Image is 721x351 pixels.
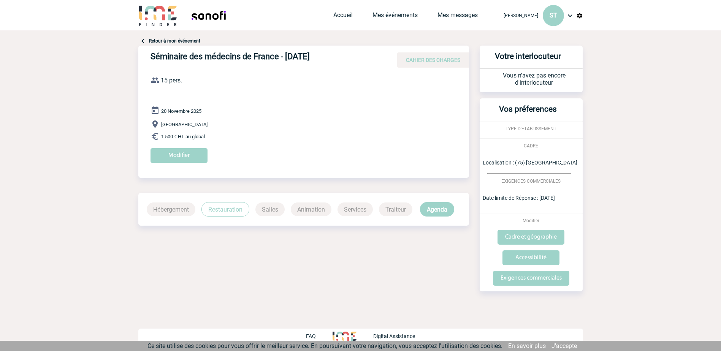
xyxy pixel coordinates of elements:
[138,5,178,26] img: IME-Finder
[291,202,331,216] p: Animation
[161,122,208,127] span: [GEOGRAPHIC_DATA]
[161,134,205,139] span: 1 500 € HT au global
[306,333,316,339] p: FAQ
[372,11,418,22] a: Mes événements
[306,332,333,339] a: FAQ
[483,52,574,68] h3: Votre interlocuteur
[338,202,373,216] p: Services
[498,230,564,245] input: Cadre et géographie
[149,38,200,44] a: Retour à mon événement
[147,202,195,216] p: Hébergement
[483,195,555,201] span: Date limite de Réponse : [DATE]
[437,11,478,22] a: Mes messages
[151,148,208,163] input: Modifier
[523,218,539,223] span: Modifier
[508,342,546,349] a: En savoir plus
[379,202,412,216] p: Traiteur
[550,12,557,19] span: ST
[333,11,353,22] a: Accueil
[504,13,538,18] span: [PERSON_NAME]
[483,160,577,166] span: Localisation : (75) [GEOGRAPHIC_DATA]
[503,72,566,86] span: Vous n'avez pas encore d'interlocuteur
[420,202,454,217] p: Agenda
[373,333,415,339] p: Digital Assistance
[502,250,559,265] input: Accessibilité
[161,108,201,114] span: 20 Novembre 2025
[147,342,502,349] span: Ce site utilise des cookies pour vous offrir le meilleur service. En poursuivant votre navigation...
[493,271,569,286] input: Exigences commerciales
[201,202,249,217] p: Restauration
[505,126,556,131] span: TYPE D'ETABLISSEMENT
[524,143,538,149] span: CADRE
[161,77,182,84] span: 15 pers.
[255,202,285,216] p: Salles
[501,179,561,184] span: EXIGENCES COMMERCIALES
[151,52,379,65] h4: Séminaire des médecins de France - [DATE]
[551,342,577,349] a: J'accepte
[483,104,574,121] h3: Vos préferences
[333,332,356,341] img: http://www.idealmeetingsevents.fr/
[406,57,460,63] span: CAHIER DES CHARGES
